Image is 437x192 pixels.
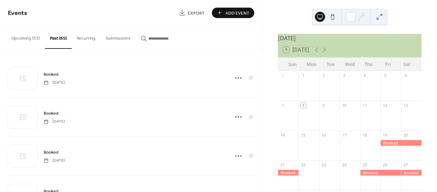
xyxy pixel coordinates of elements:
[280,162,286,168] div: 21
[360,170,401,176] div: Booked
[301,103,306,108] div: 8
[362,132,367,138] div: 18
[362,73,367,78] div: 4
[301,73,306,78] div: 1
[225,10,249,16] span: Add Event
[44,71,58,78] a: Booked
[101,26,136,48] button: Submissions
[321,73,326,78] div: 2
[403,103,409,108] div: 13
[44,110,58,117] span: Booked
[72,26,101,48] button: Recurring
[280,103,286,108] div: 7
[397,58,416,71] div: Sat
[212,8,254,18] button: Add Event
[362,103,367,108] div: 11
[301,162,306,168] div: 22
[342,162,347,168] div: 24
[321,58,340,71] div: Tue
[342,132,347,138] div: 17
[301,132,306,138] div: 15
[362,162,367,168] div: 25
[44,149,58,156] span: Booked
[302,58,321,71] div: Mon
[342,103,347,108] div: 10
[403,162,409,168] div: 27
[44,80,65,86] span: [DATE]
[44,149,58,156] a: Booked
[45,26,72,49] button: Past (65)
[383,73,388,78] div: 5
[174,8,209,18] a: Export
[283,58,302,71] div: Sun
[403,132,409,138] div: 20
[340,58,359,71] div: Wed
[280,73,286,78] div: 31
[8,7,27,19] span: Events
[321,132,326,138] div: 16
[321,103,326,108] div: 9
[188,10,205,16] span: Export
[278,34,422,42] div: [DATE]
[6,26,45,48] button: Upcoming (53)
[278,170,299,176] div: Booked
[383,162,388,168] div: 26
[380,140,422,146] div: Booked
[383,132,388,138] div: 19
[44,110,58,117] a: Booked
[321,162,326,168] div: 23
[44,158,65,163] span: [DATE]
[401,170,422,176] div: Booked
[383,103,388,108] div: 12
[359,58,378,71] div: Thu
[342,73,347,78] div: 3
[378,58,397,71] div: Fri
[44,119,65,125] span: [DATE]
[280,132,286,138] div: 14
[403,73,409,78] div: 6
